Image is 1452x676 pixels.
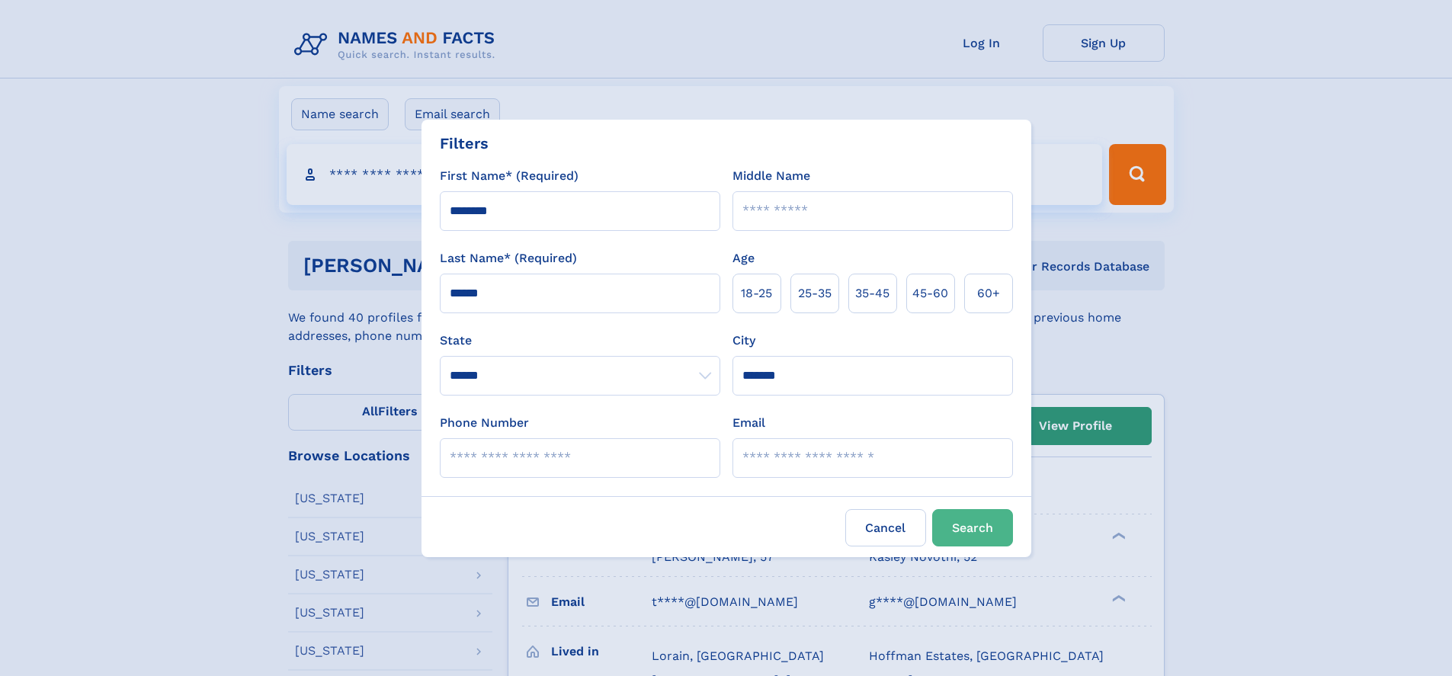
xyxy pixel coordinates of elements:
span: 60+ [977,284,1000,303]
span: 18‑25 [741,284,772,303]
label: Last Name* (Required) [440,249,577,268]
label: State [440,332,720,350]
label: Cancel [845,509,926,546]
span: 35‑45 [855,284,889,303]
label: Age [732,249,755,268]
label: Phone Number [440,414,529,432]
label: Email [732,414,765,432]
label: First Name* (Required) [440,167,579,185]
button: Search [932,509,1013,546]
span: 25‑35 [798,284,832,303]
label: City [732,332,755,350]
label: Middle Name [732,167,810,185]
span: 45‑60 [912,284,948,303]
div: Filters [440,132,489,155]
